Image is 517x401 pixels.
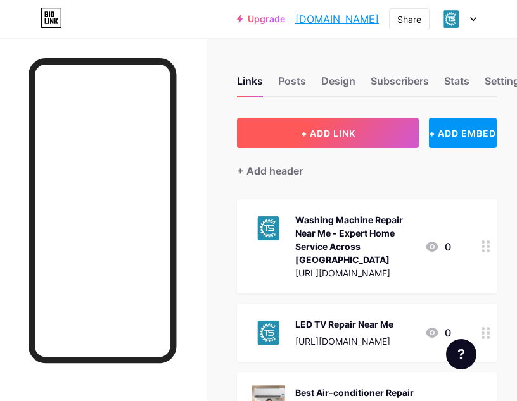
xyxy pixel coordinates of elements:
[295,213,414,266] div: Washing Machine Repair Near Me - Expert Home Service Across [GEOGRAPHIC_DATA]
[444,73,469,96] div: Stats
[278,73,306,96] div: Posts
[397,13,421,26] div: Share
[321,73,355,96] div: Design
[424,239,451,254] div: 0
[237,14,285,24] a: Upgrade
[252,212,285,245] img: Washing Machine Repair Near Me - Expert Home Service Across Nepal
[237,73,263,96] div: Links
[252,316,285,349] img: LED TV Repair Near Me
[295,318,393,331] div: LED TV Repair Near Me
[429,118,497,148] div: + ADD EMBED
[295,11,379,27] a: [DOMAIN_NAME]
[295,266,414,280] div: [URL][DOMAIN_NAME]
[301,128,355,139] span: + ADD LINK
[424,325,451,340] div: 0
[237,118,418,148] button: + ADD LINK
[439,7,463,31] img: technicalsewa
[371,73,429,96] div: Subscribers
[295,335,393,348] div: [URL][DOMAIN_NAME]
[237,163,303,178] div: + Add header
